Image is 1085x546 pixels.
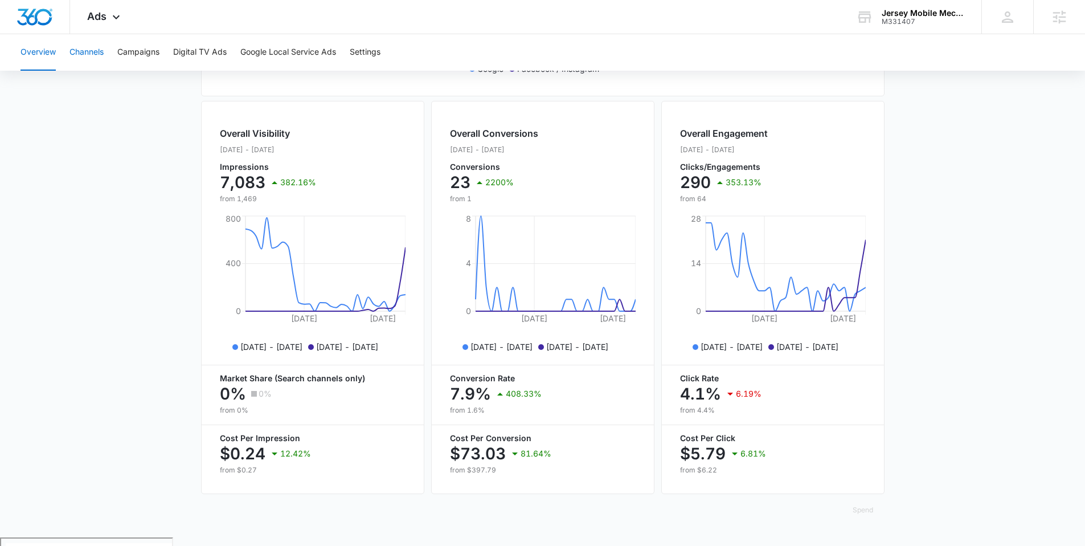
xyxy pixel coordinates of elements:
[841,496,885,524] button: Spend
[466,258,471,268] tspan: 4
[220,445,265,463] p: $0.24
[240,341,302,353] p: [DATE] - [DATE]
[450,445,506,463] p: $73.03
[220,194,316,204] p: from 1,469
[220,127,316,140] h2: Overall Visibility
[18,18,27,27] img: logo_orange.svg
[546,341,608,353] p: [DATE] - [DATE]
[18,30,27,39] img: website_grey.svg
[691,214,701,223] tspan: 28
[680,145,768,155] p: [DATE] - [DATE]
[691,258,701,268] tspan: 14
[280,178,316,186] p: 382.16%
[69,34,104,71] button: Channels
[226,258,241,268] tspan: 400
[259,390,272,398] p: 0%
[726,178,761,186] p: 353.13%
[680,405,866,415] p: from 4.4%
[506,390,542,398] p: 408.33%
[291,313,317,323] tspan: [DATE]
[680,173,711,191] p: 290
[485,178,514,186] p: 2200%
[220,434,406,442] p: Cost Per Impression
[32,18,56,27] div: v 4.0.25
[316,341,378,353] p: [DATE] - [DATE]
[350,34,380,71] button: Settings
[450,163,538,171] p: Conversions
[240,34,336,71] button: Google Local Service Ads
[126,67,192,75] div: Keywords by Traffic
[226,214,241,223] tspan: 800
[680,385,721,403] p: 4.1%
[882,18,965,26] div: account id
[680,465,866,475] p: from $6.22
[220,173,265,191] p: 7,083
[740,450,766,458] p: 6.81%
[736,390,761,398] p: 6.19%
[830,313,856,323] tspan: [DATE]
[450,173,470,191] p: 23
[236,306,241,316] tspan: 0
[882,9,965,18] div: account name
[600,313,626,323] tspan: [DATE]
[450,127,538,140] h2: Overall Conversions
[220,405,406,415] p: from 0%
[450,145,538,155] p: [DATE] - [DATE]
[470,341,533,353] p: [DATE] - [DATE]
[220,385,246,403] p: 0%
[751,313,777,323] tspan: [DATE]
[680,434,866,442] p: Cost Per Click
[466,214,471,223] tspan: 8
[450,405,636,415] p: from 1.6%
[521,450,551,458] p: 81.64%
[30,30,125,39] div: Domain: [DOMAIN_NAME]
[370,313,396,323] tspan: [DATE]
[521,313,547,323] tspan: [DATE]
[220,465,406,475] p: from $0.27
[113,66,122,75] img: tab_keywords_by_traffic_grey.svg
[680,127,768,140] h2: Overall Engagement
[43,67,102,75] div: Domain Overview
[21,34,56,71] button: Overview
[450,465,636,475] p: from $397.79
[280,450,311,458] p: 12.42%
[220,374,406,382] p: Market Share (Search channels only)
[680,374,866,382] p: Click Rate
[680,194,768,204] p: from 64
[701,341,763,353] p: [DATE] - [DATE]
[680,163,768,171] p: Clicks/Engagements
[450,385,491,403] p: 7.9%
[173,34,227,71] button: Digital TV Ads
[680,445,726,463] p: $5.79
[696,306,701,316] tspan: 0
[220,145,316,155] p: [DATE] - [DATE]
[117,34,159,71] button: Campaigns
[466,306,471,316] tspan: 0
[776,341,838,353] p: [DATE] - [DATE]
[220,163,316,171] p: Impressions
[450,374,636,382] p: Conversion Rate
[87,10,107,22] span: Ads
[31,66,40,75] img: tab_domain_overview_orange.svg
[450,434,636,442] p: Cost Per Conversion
[450,194,538,204] p: from 1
